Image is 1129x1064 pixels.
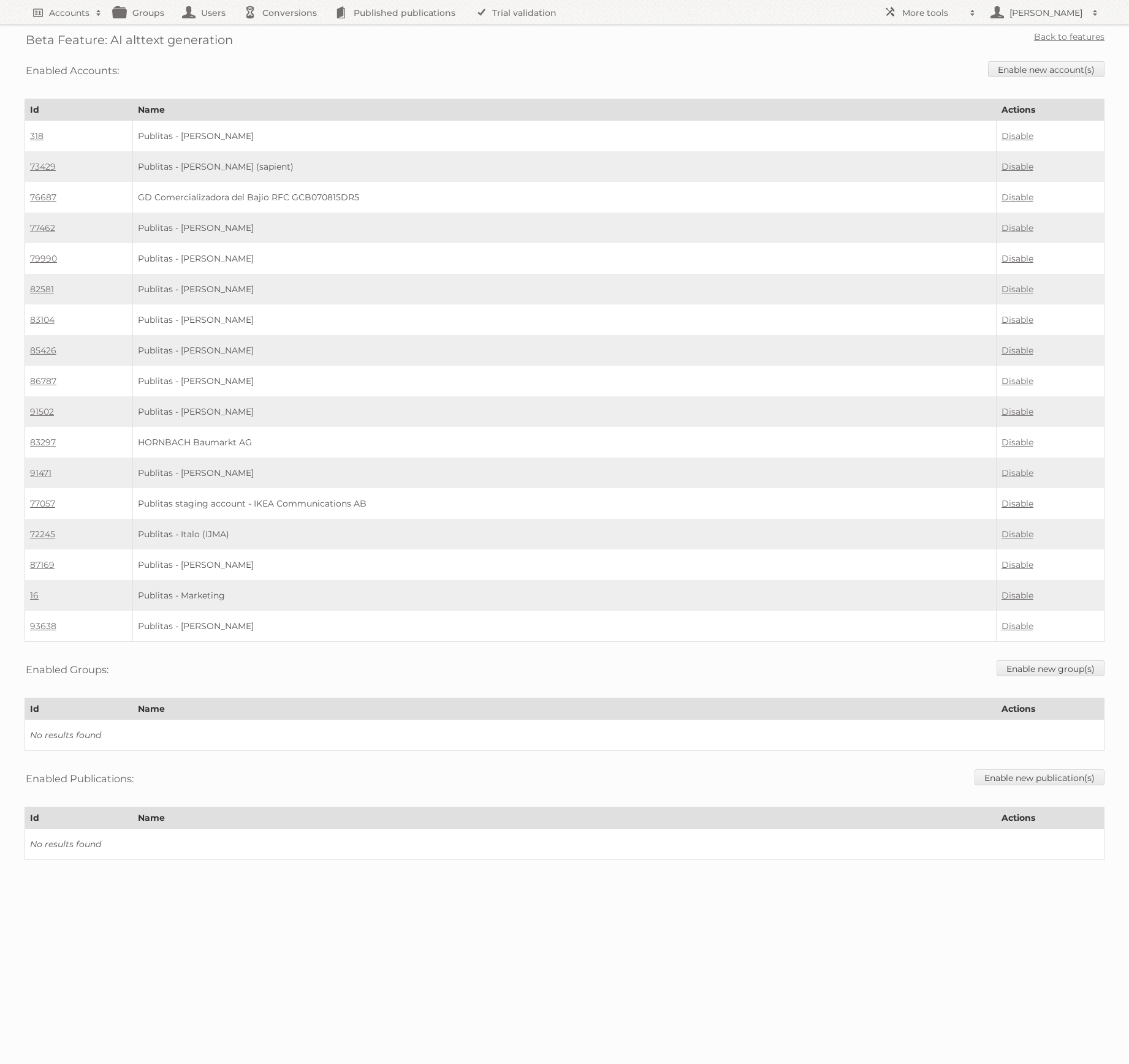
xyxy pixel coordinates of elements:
[1002,559,1033,570] a: Disable
[133,519,997,549] td: Publitas - Italo (IJMA)
[133,396,997,427] td: Publitas - [PERSON_NAME]
[1002,284,1033,295] a: Disable
[49,7,89,19] h2: Accounts
[1002,437,1033,448] a: Disable
[30,559,55,570] a: 87169
[1002,314,1033,325] a: Disable
[1002,406,1033,417] a: Disable
[30,161,56,172] a: 73429
[30,621,56,632] a: 93638
[1002,192,1033,203] a: Disable
[996,698,1104,720] th: Actions
[30,253,57,264] a: 79990
[1002,222,1033,233] a: Disable
[133,549,997,580] td: Publitas - [PERSON_NAME]
[30,730,101,741] i: No results found
[133,580,997,611] td: Publitas - Marketing
[133,611,997,642] td: Publitas - [PERSON_NAME]
[1002,253,1033,264] a: Disable
[133,335,997,366] td: Publitas - [PERSON_NAME]
[996,807,1104,829] th: Actions
[30,284,54,295] a: 82581
[1006,7,1086,19] h2: [PERSON_NAME]
[1002,467,1033,478] a: Disable
[133,304,997,335] td: Publitas - [PERSON_NAME]
[25,698,133,720] th: Id
[133,213,997,243] td: Publitas - [PERSON_NAME]
[26,769,134,788] h3: Enabled Publications:
[133,807,997,829] th: Name
[1002,498,1033,509] a: Disable
[133,698,997,720] th: Name
[975,769,1104,785] a: Enable new publication(s)
[30,406,54,417] a: 91502
[1002,161,1033,172] a: Disable
[1002,345,1033,356] a: Disable
[1002,130,1033,141] a: Disable
[133,366,997,396] td: Publitas - [PERSON_NAME]
[133,99,997,121] th: Name
[26,31,233,49] h2: Beta Feature: AI alttext generation
[30,130,44,141] a: 318
[902,7,964,19] h2: More tools
[133,182,997,213] td: GD Comercializadora del Bajio RFC GCB070815DR5
[1002,375,1033,387] a: Disable
[133,488,997,519] td: Publitas staging account - IKEA Communications AB
[133,427,997,458] td: HORNBACH Baumarkt AG
[25,807,133,829] th: Id
[996,99,1104,121] th: Actions
[997,660,1104,676] a: Enable new group(s)
[30,314,55,325] a: 83104
[133,274,997,304] td: Publitas - [PERSON_NAME]
[26,61,119,80] h3: Enabled Accounts:
[988,61,1104,77] a: Enable new account(s)
[1002,529,1033,540] a: Disable
[1002,590,1033,601] a: Disable
[30,222,55,233] a: 77462
[133,243,997,274] td: Publitas - [PERSON_NAME]
[133,121,997,152] td: Publitas - [PERSON_NAME]
[1002,621,1033,632] a: Disable
[30,375,56,387] a: 86787
[30,437,56,448] a: 83297
[30,498,55,509] a: 77057
[25,99,133,121] th: Id
[30,345,56,356] a: 85426
[30,467,51,478] a: 91471
[30,590,39,601] a: 16
[30,839,101,850] i: No results found
[133,458,997,488] td: Publitas - [PERSON_NAME]
[26,660,108,679] h3: Enabled Groups:
[30,529,55,540] a: 72245
[30,192,56,203] a: 76687
[1034,31,1104,42] a: Back to features
[133,151,997,182] td: Publitas - [PERSON_NAME] (sapient)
